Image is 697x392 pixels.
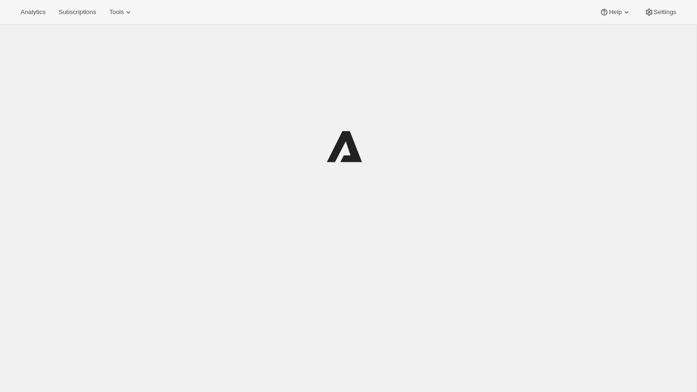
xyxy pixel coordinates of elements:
button: Analytics [15,6,51,19]
span: Tools [109,8,124,16]
button: Tools [104,6,139,19]
span: Analytics [21,8,45,16]
span: Help [609,8,622,16]
span: Subscriptions [59,8,96,16]
button: Subscriptions [53,6,102,19]
button: Settings [639,6,682,19]
button: Help [594,6,637,19]
span: Settings [654,8,676,16]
